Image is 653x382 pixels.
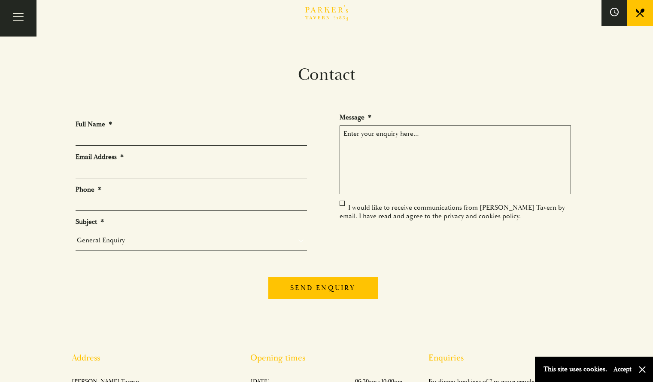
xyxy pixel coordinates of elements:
label: Subject [76,217,104,226]
label: I would like to receive communications from [PERSON_NAME] Tavern by email. I have read and agree ... [340,203,565,220]
button: Accept [614,365,632,373]
button: Close and accept [638,365,647,374]
p: This site uses cookies. [544,363,607,376]
label: Message [340,113,371,122]
label: Email Address [76,153,124,162]
h2: Address [72,353,225,363]
iframe: reCAPTCHA [340,227,470,261]
label: Phone [76,185,101,194]
h1: Contact [69,64,584,85]
input: Send enquiry [268,277,377,299]
label: Full Name [76,120,112,129]
h2: Enquiries [428,353,581,363]
h2: Opening times [250,353,403,363]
